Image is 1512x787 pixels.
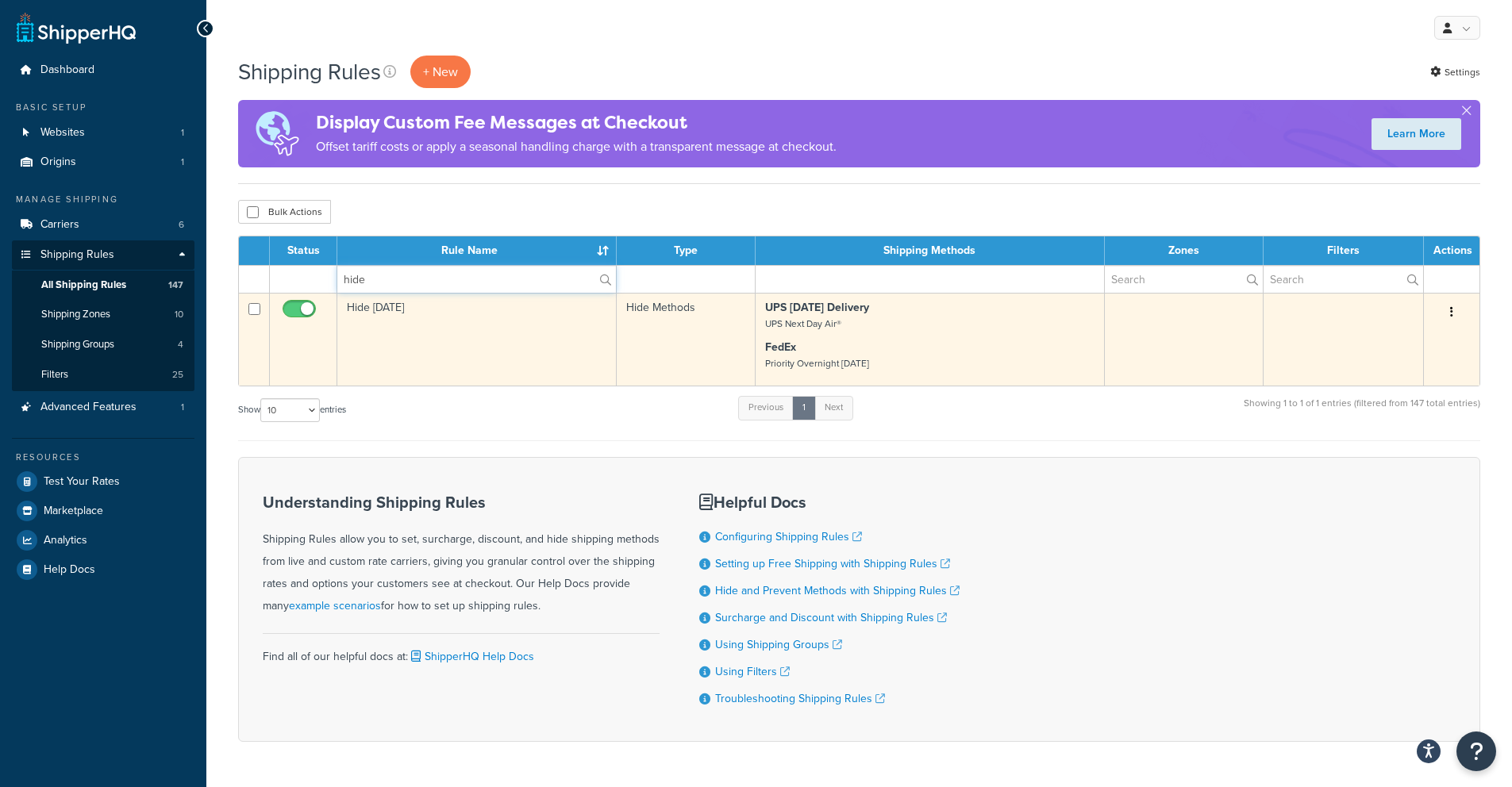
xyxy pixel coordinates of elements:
[12,497,194,525] a: Marketplace
[181,401,184,414] span: 1
[715,663,790,680] a: Using Filters
[715,636,842,653] a: Using Shipping Groups
[12,330,194,359] a: Shipping Groups 4
[179,218,184,232] span: 6
[1244,394,1480,428] div: Showing 1 to 1 of 1 entries (filtered from 147 total entries)
[814,396,853,420] a: Next
[263,493,660,617] div: Shipping Rules allow you to set, surcharge, discount, and hide shipping methods from live and cus...
[617,236,756,265] th: Type
[765,356,869,370] small: Priority Overnight [DATE]
[12,210,194,240] li: Carriers
[40,63,94,77] span: Dashboard
[1264,236,1424,265] th: Filters
[175,308,183,321] span: 10
[40,126,85,140] span: Websites
[12,118,194,148] a: Websites 1
[260,398,320,422] select: Showentries
[408,648,534,665] a: ShipperHQ Help Docs
[410,56,471,88] p: + New
[238,100,316,167] img: duties-banner-06bc72dcb5fe05cb3f9472aba00be2ae8eb53ab6f0d8bb03d382ba314ac3c341.png
[172,368,183,382] span: 25
[337,236,617,265] th: Rule Name : activate to sort column ascending
[178,338,183,351] span: 4
[12,56,194,85] a: Dashboard
[12,271,194,300] li: All Shipping Rules
[12,271,194,300] a: All Shipping Rules 147
[40,248,114,262] span: Shipping Rules
[12,467,194,496] a: Test Your Rates
[1105,236,1264,265] th: Zones
[44,475,120,489] span: Test Your Rates
[337,293,617,386] td: Hide [DATE]
[41,338,114,351] span: Shipping Groups
[289,597,381,614] a: example scenarios
[12,240,194,270] a: Shipping Rules
[40,401,137,414] span: Advanced Features
[238,200,331,224] button: Bulk Actions
[44,563,95,577] span: Help Docs
[715,582,960,599] a: Hide and Prevent Methods with Shipping Rules
[1264,266,1423,293] input: Search
[41,278,126,292] span: All Shipping Rules
[12,101,194,114] div: Basic Setup
[715,609,947,626] a: Surcharge and Discount with Shipping Rules
[238,398,346,422] label: Show entries
[263,633,660,668] div: Find all of our helpful docs at:
[44,505,103,518] span: Marketplace
[316,136,837,158] p: Offset tariff costs or apply a seasonal handling charge with a transparent message at checkout.
[168,278,183,292] span: 147
[12,210,194,240] a: Carriers 6
[263,493,660,511] h3: Understanding Shipping Rules
[756,236,1105,265] th: Shipping Methods
[12,360,194,390] li: Filters
[12,240,194,391] li: Shipping Rules
[1372,118,1461,150] a: Learn More
[17,12,136,44] a: ShipperHQ Home
[12,555,194,584] a: Help Docs
[765,299,869,316] strong: UPS [DATE] Delivery
[270,236,337,265] th: Status
[715,690,885,707] a: Troubleshooting Shipping Rules
[1430,61,1480,83] a: Settings
[316,109,837,136] h4: Display Custom Fee Messages at Checkout
[1456,731,1496,771] button: Open Resource Center
[337,266,616,293] input: Search
[617,293,756,386] td: Hide Methods
[12,193,194,206] div: Manage Shipping
[12,393,194,422] a: Advanced Features 1
[715,555,950,572] a: Setting up Free Shipping with Shipping Rules
[715,528,862,545] a: Configuring Shipping Rules
[41,368,68,382] span: Filters
[1105,266,1263,293] input: Search
[12,526,194,555] a: Analytics
[765,317,841,331] small: UPS Next Day Air®
[12,330,194,359] li: Shipping Groups
[238,56,381,87] h1: Shipping Rules
[12,148,194,177] a: Origins 1
[792,396,816,420] a: 1
[12,451,194,464] div: Resources
[44,534,87,547] span: Analytics
[699,493,960,511] h3: Helpful Docs
[181,155,184,169] span: 1
[181,126,184,140] span: 1
[12,300,194,329] a: Shipping Zones 10
[40,218,79,232] span: Carriers
[12,393,194,422] li: Advanced Features
[12,360,194,390] a: Filters 25
[738,396,794,420] a: Previous
[41,308,110,321] span: Shipping Zones
[765,339,796,355] strong: FedEx
[12,300,194,329] li: Shipping Zones
[12,118,194,148] li: Websites
[1424,236,1479,265] th: Actions
[12,148,194,177] li: Origins
[40,155,76,169] span: Origins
